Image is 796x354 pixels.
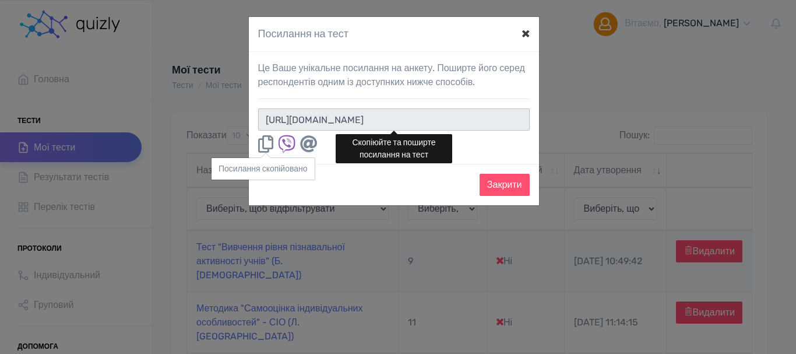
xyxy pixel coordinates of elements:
button: × [512,17,539,50]
h4: Посилання на тест [258,26,348,42]
div: Посилання скопiйовано [212,158,315,180]
p: Це Ваше унікальне посилання на анкету. Поширте його серед респондентів одним із доступнких нижче ... [258,61,530,89]
button: Закрити [480,174,530,196]
div: Скопіюйте та поширте посилання на тест [336,134,452,163]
